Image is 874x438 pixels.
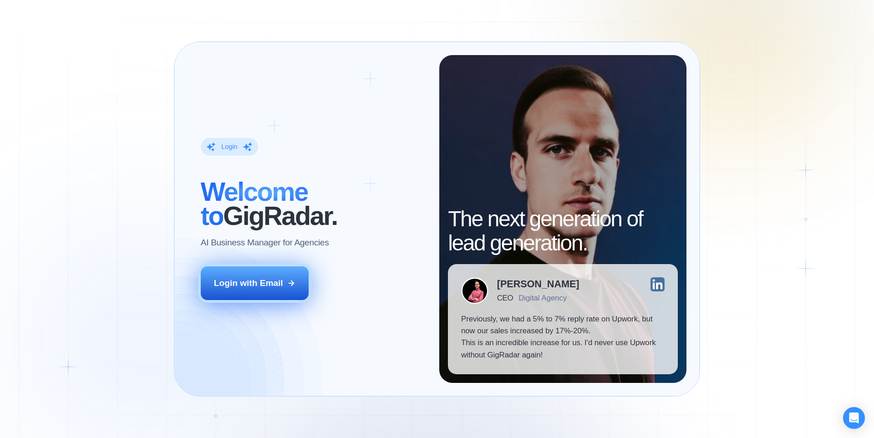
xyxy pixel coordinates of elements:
[497,279,579,289] div: [PERSON_NAME]
[201,237,329,249] p: AI Business Manager for Agencies
[497,294,513,302] div: CEO
[221,143,237,151] div: Login
[201,266,309,300] button: Login with Email
[201,180,426,228] h2: ‍ GigRadar.
[843,407,865,429] div: Open Intercom Messenger
[201,177,308,230] span: Welcome to
[448,207,678,255] h2: The next generation of lead generation.
[214,277,283,289] div: Login with Email
[518,294,567,302] div: Digital Agency
[461,313,665,362] p: Previously, we had a 5% to 7% reply rate on Upwork, but now our sales increased by 17%-20%. This ...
